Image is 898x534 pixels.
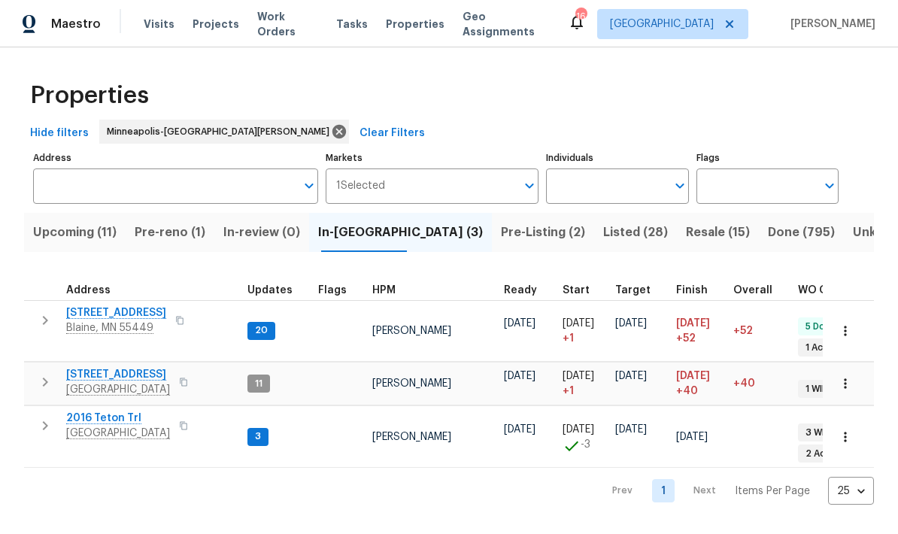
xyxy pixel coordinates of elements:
span: +52 [733,326,753,336]
span: Pre-reno (1) [135,222,205,243]
div: Earliest renovation start date (first business day after COE or Checkout) [504,285,551,296]
div: Days past target finish date [733,285,786,296]
span: [DATE] [563,318,594,329]
span: [DATE] [615,371,647,381]
span: Resale (15) [686,222,750,243]
span: Properties [30,88,149,103]
span: Tasks [336,19,368,29]
span: WO Completion [798,285,881,296]
span: Ready [504,285,537,296]
span: Target [615,285,651,296]
button: Open [299,175,320,196]
label: Address [33,153,318,162]
nav: Pagination Navigation [598,477,874,505]
td: Project started 1 days late [557,300,609,362]
span: In-[GEOGRAPHIC_DATA] (3) [318,222,483,243]
span: [PERSON_NAME] [784,17,875,32]
span: Projects [193,17,239,32]
span: Visits [144,17,174,32]
div: 16 [575,9,586,24]
span: 3 [249,430,267,443]
span: [DATE] [504,371,535,381]
div: Projected renovation finish date [676,285,721,296]
span: HPM [372,285,396,296]
span: 3 WIP [799,426,836,439]
span: [DATE] [615,424,647,435]
button: Hide filters [24,120,95,147]
span: Start [563,285,590,296]
span: In-review (0) [223,222,300,243]
span: [DATE] [676,432,708,442]
td: Scheduled to finish 52 day(s) late [670,300,727,362]
span: [GEOGRAPHIC_DATA] [610,17,714,32]
span: 1 Accepted [799,341,863,354]
span: Done (795) [768,222,835,243]
span: 1 WIP [799,383,833,396]
label: Flags [696,153,839,162]
div: Actual renovation start date [563,285,603,296]
span: [DATE] [563,424,594,435]
span: Pre-Listing (2) [501,222,585,243]
span: Properties [386,17,444,32]
span: [PERSON_NAME] [372,378,451,389]
div: Target renovation project end date [615,285,664,296]
button: Clear Filters [353,120,431,147]
span: Maestro [51,17,101,32]
span: Listed (28) [603,222,668,243]
span: Clear Filters [360,124,425,143]
button: Open [669,175,690,196]
span: Finish [676,285,708,296]
label: Individuals [546,153,688,162]
span: [DATE] [676,371,710,381]
span: 2 Accepted [799,448,865,460]
span: Geo Assignments [463,9,550,39]
span: +40 [676,384,698,399]
a: Goto page 1 [652,479,675,502]
span: Flags [318,285,347,296]
span: [DATE] [504,424,535,435]
span: [DATE] [504,318,535,329]
div: 25 [828,472,874,511]
span: 11 [249,378,268,390]
td: Scheduled to finish 40 day(s) late [670,363,727,405]
td: 40 day(s) past target finish date [727,363,792,405]
span: Upcoming (11) [33,222,117,243]
button: Open [819,175,840,196]
span: 20 [249,324,274,337]
span: +40 [733,378,755,389]
span: + 1 [563,384,574,399]
span: Minneapolis-[GEOGRAPHIC_DATA][PERSON_NAME] [107,124,335,139]
span: +52 [676,331,696,346]
td: Project started 1 days late [557,363,609,405]
p: Items Per Page [735,484,810,499]
span: Work Orders [257,9,318,39]
span: 5 Done [799,320,842,333]
span: Hide filters [30,124,89,143]
span: 1 Selected [336,180,385,193]
span: [DATE] [676,318,710,329]
td: 52 day(s) past target finish date [727,300,792,362]
span: + 1 [563,331,574,346]
span: [PERSON_NAME] [372,432,451,442]
label: Markets [326,153,539,162]
div: Minneapolis-[GEOGRAPHIC_DATA][PERSON_NAME] [99,120,349,144]
span: [DATE] [615,318,647,329]
span: Updates [247,285,293,296]
span: [PERSON_NAME] [372,326,451,336]
span: Overall [733,285,772,296]
td: Project started 3 days early [557,406,609,468]
span: [DATE] [563,371,594,381]
span: -3 [581,437,590,452]
button: Open [519,175,540,196]
span: Address [66,285,111,296]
